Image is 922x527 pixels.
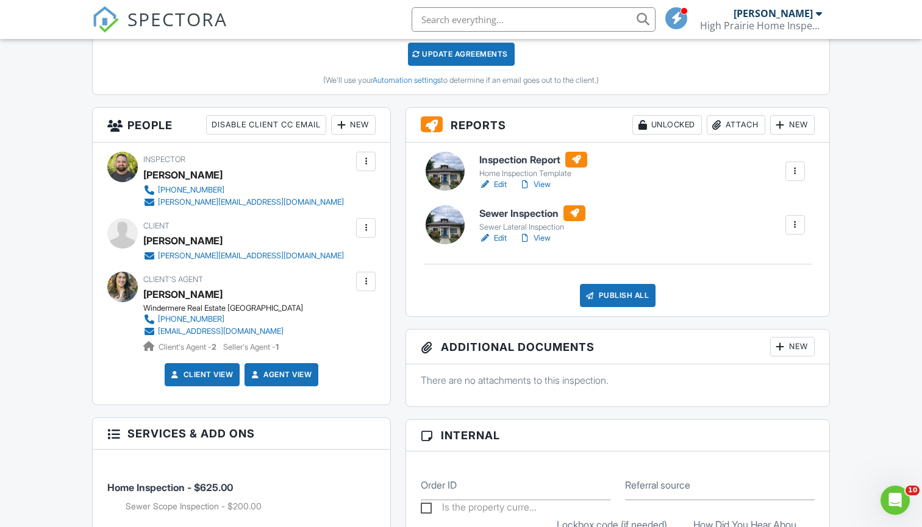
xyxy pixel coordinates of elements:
a: Automation settings [373,76,441,85]
span: Client [143,221,170,230]
label: Referral source [625,478,690,492]
div: Unlocked [632,115,702,135]
li: Service: Home Inspection [107,459,376,522]
img: The Best Home Inspection Software - Spectora [92,6,119,33]
label: Order ID [421,478,457,492]
iframe: Intercom live chat [881,486,910,515]
div: (We'll use your to determine if an email goes out to the client.) [102,76,820,85]
span: SPECTORA [127,6,227,32]
div: Windermere Real Estate [GEOGRAPHIC_DATA] [143,303,303,313]
span: Inspector [143,155,185,164]
a: [EMAIL_ADDRESS][DOMAIN_NAME] [143,325,293,338]
a: [PHONE_NUMBER] [143,184,344,196]
a: [PERSON_NAME][EMAIL_ADDRESS][DOMAIN_NAME] [143,196,344,208]
div: New [770,337,815,356]
div: [PERSON_NAME] [143,166,223,184]
span: 10 [906,486,920,495]
h3: Reports [406,108,829,143]
span: Home Inspection - $625.00 [107,481,233,493]
div: Sewer Lateral Inspection [479,222,585,232]
div: Attach [707,115,765,135]
div: [PERSON_NAME] [734,7,813,19]
span: Seller's Agent - [223,342,279,352]
div: [EMAIL_ADDRESS][DOMAIN_NAME] [158,327,284,336]
a: [PHONE_NUMBER] [143,313,293,325]
strong: 2 [212,342,216,352]
h3: Services & Add ons [93,418,390,450]
h3: Additional Documents [406,330,829,364]
p: There are no attachments to this inspection. [421,373,815,387]
div: New [770,115,815,135]
div: Disable Client CC Email [206,115,326,135]
h3: Internal [406,420,829,451]
h6: Inspection Report [479,152,587,168]
input: Search everything... [412,7,656,32]
h3: People [93,108,390,143]
div: [PERSON_NAME] [143,232,223,250]
strong: 1 [276,342,279,352]
a: SPECTORA [92,16,227,42]
div: [PERSON_NAME][EMAIL_ADDRESS][DOMAIN_NAME] [158,251,344,261]
div: Home Inspection Template [479,169,587,179]
label: Is the property currently occupied? [421,501,537,517]
a: View [519,232,551,244]
li: Add on: Sewer Scope Inspection [126,500,376,512]
div: New [331,115,376,135]
a: [PERSON_NAME] [143,285,223,303]
div: This inspection's fee was changed at 11:34AM on 8/27. Would you like to update your agreement(s) ... [93,10,829,94]
div: [PHONE_NUMBER] [158,314,224,324]
div: Update Agreements [408,43,515,66]
div: [PHONE_NUMBER] [158,185,224,195]
a: [PERSON_NAME][EMAIL_ADDRESS][DOMAIN_NAME] [143,250,344,262]
span: Client's Agent [143,275,203,284]
a: View [519,179,551,191]
h6: Sewer Inspection [479,205,585,221]
a: Sewer Inspection Sewer Lateral Inspection [479,205,585,232]
a: Edit [479,179,507,191]
span: Client's Agent - [159,342,218,352]
div: Publish All [580,284,656,307]
a: Edit [479,232,507,244]
div: [PERSON_NAME][EMAIL_ADDRESS][DOMAIN_NAME] [158,197,344,207]
a: Client View [169,369,234,381]
div: High Prairie Home Inspections [700,19,822,32]
a: Agent View [249,369,312,381]
a: Inspection Report Home Inspection Template [479,152,587,179]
